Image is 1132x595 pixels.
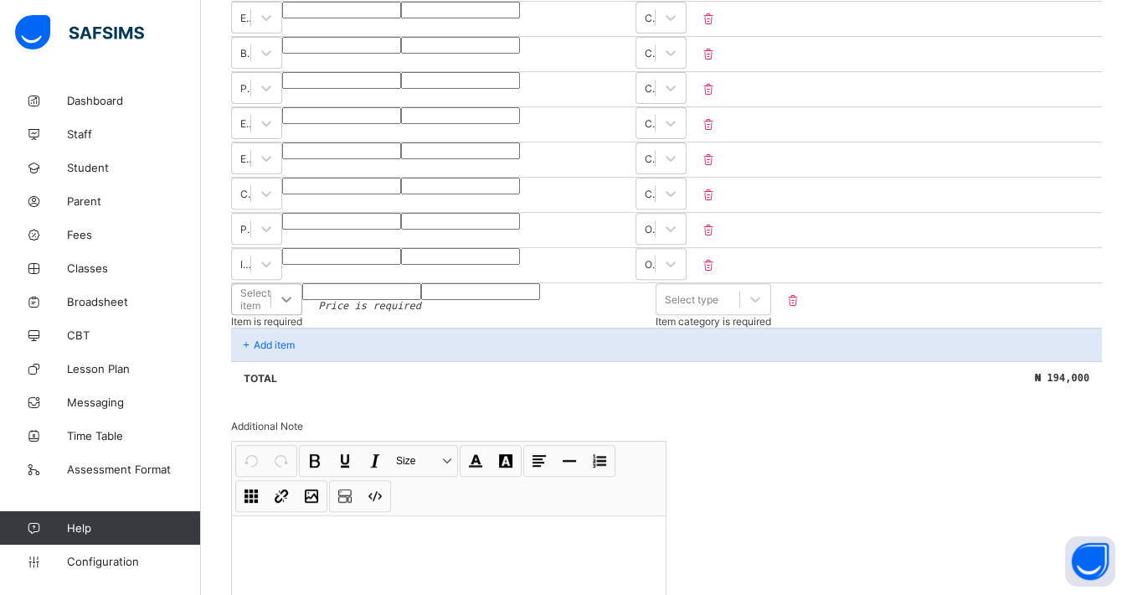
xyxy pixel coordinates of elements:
[240,188,252,200] div: Clubs
[67,463,201,476] span: Assessment Format
[67,362,201,375] span: Lesson Plan
[240,153,252,165] div: E-Result
[254,339,295,351] p: Add item
[645,223,656,235] div: Optional
[67,396,201,409] span: Messaging
[297,482,326,510] button: Image
[231,315,302,328] span: Item is required
[237,447,265,475] button: Undo
[67,329,201,342] span: CBT
[237,482,265,510] button: Table
[67,127,201,141] span: Staff
[67,161,201,174] span: Student
[240,117,252,130] div: ETP - End of Term Party
[318,300,421,312] em: Price is required
[67,555,200,568] span: Configuration
[240,12,252,24] div: Excursion
[244,372,277,385] p: Total
[391,447,456,475] button: Size
[525,447,553,475] button: Align
[656,315,771,328] span: Item category is required
[645,117,656,130] div: COMPULSORY
[555,447,584,475] button: Horizontal line
[645,258,656,271] div: Optional
[15,15,144,50] img: safsims
[1065,536,1115,587] button: Open asap
[645,47,656,59] div: COMPULSORY
[645,188,656,200] div: Compulsory
[585,447,614,475] button: List
[67,261,201,275] span: Classes
[67,521,200,535] span: Help
[1035,372,1089,384] span: ₦ 194,000
[645,82,656,95] div: COMPULSORY
[240,223,252,235] div: PTA Project
[665,293,718,306] div: Select type
[267,482,296,510] button: Link
[301,447,329,475] button: Bold
[231,420,303,432] span: Additional Note
[240,258,252,271] div: ID Card
[331,447,359,475] button: Underline
[67,94,201,107] span: Dashboard
[645,153,656,165] div: COMPULSORY
[67,295,201,308] span: Broadsheet
[645,12,656,24] div: COMPULSORY
[67,194,201,208] span: Parent
[67,228,201,241] span: Fees
[461,447,490,475] button: Font Color
[331,482,359,510] button: Show blocks
[67,429,201,442] span: Time Table
[240,47,252,59] div: Biometric Security
[361,447,389,475] button: Italic
[267,447,296,475] button: Redo
[240,287,270,312] div: Select item
[361,482,389,510] button: Code view
[240,82,252,95] div: PTA
[491,447,520,475] button: Highlight Color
